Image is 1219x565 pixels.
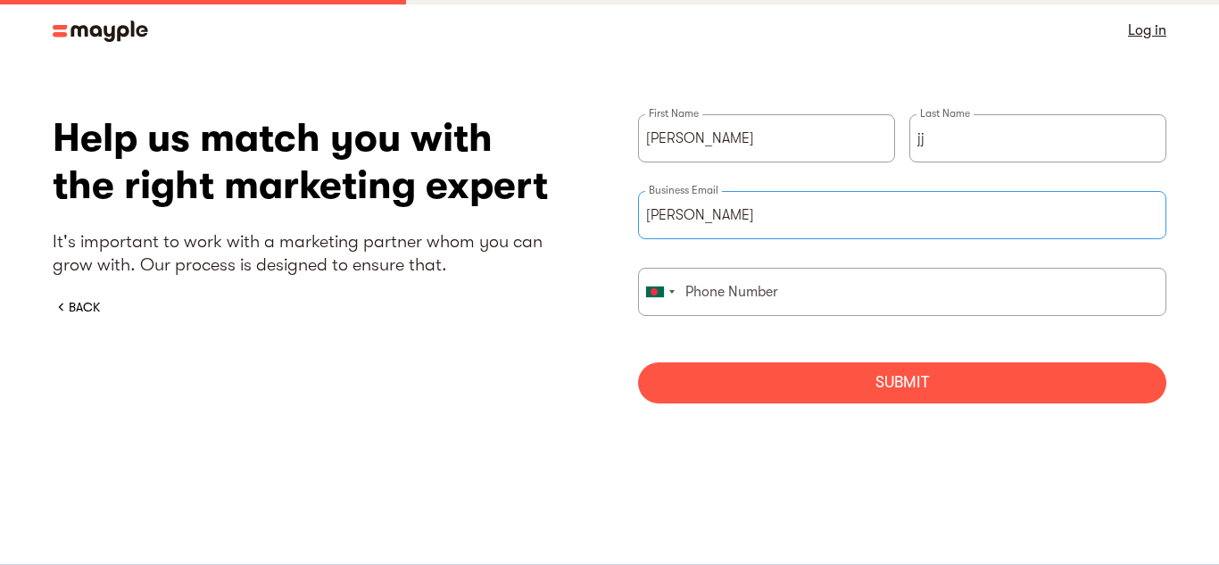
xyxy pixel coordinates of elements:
[645,183,722,197] label: Business Email
[645,106,702,120] label: First Name
[639,269,680,315] div: Bangladesh (বাংলাদেশ): +880
[638,268,1166,316] input: Phone Number
[53,114,581,209] h1: Help us match you with the right marketing expert
[69,298,100,316] div: BACK
[1128,18,1166,43] a: Log in
[916,106,974,120] label: Last Name
[638,114,1166,403] form: briefForm
[53,230,581,277] p: It's important to work with a marketing partner whom you can grow with. Our process is designed t...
